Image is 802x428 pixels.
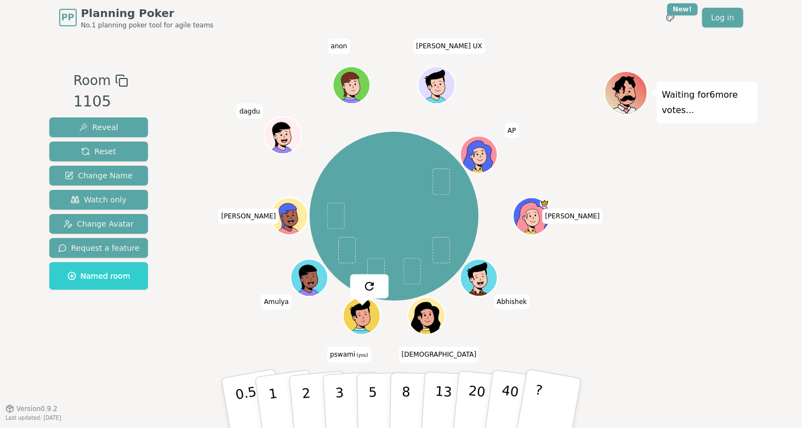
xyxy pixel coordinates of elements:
span: Click to change your name [327,347,371,362]
span: Click to change your name [543,209,603,224]
span: Watch only [71,194,127,205]
span: Version 0.9.2 [16,404,58,413]
button: Click to change your avatar [344,299,379,334]
span: Last updated: [DATE] [5,415,61,421]
button: Request a feature [49,238,149,258]
span: Click to change your name [219,209,279,224]
button: Change Name [49,166,149,185]
span: Click to change your name [261,294,292,309]
button: Named room [49,262,149,290]
a: Log in [702,8,743,27]
span: Room [73,71,111,91]
span: (you) [355,353,368,358]
button: Reset [49,142,149,161]
span: Click to change your name [237,104,263,119]
img: reset [363,280,376,293]
span: Reset [81,146,116,157]
span: Change Avatar [64,218,134,229]
button: Version0.9.2 [5,404,58,413]
span: Click to change your name [505,123,519,138]
button: New! [661,8,680,27]
span: Click to change your name [328,38,350,54]
button: Reveal [49,117,149,137]
span: Reveal [79,122,118,133]
span: PP [61,11,74,24]
div: 1105 [73,91,128,113]
span: Gajendra is the host [540,199,549,208]
div: New! [667,3,698,15]
span: Click to change your name [399,347,479,362]
button: Watch only [49,190,149,210]
span: No.1 planning poker tool for agile teams [81,21,214,30]
span: Change Name [65,170,132,181]
span: Planning Poker [81,5,214,21]
a: PPPlanning PokerNo.1 planning poker tool for agile teams [59,5,214,30]
button: Change Avatar [49,214,149,234]
span: Request a feature [58,243,140,254]
span: Named room [67,271,130,281]
span: Click to change your name [494,294,530,309]
p: Waiting for 6 more votes... [662,87,752,118]
span: Click to change your name [413,38,485,54]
